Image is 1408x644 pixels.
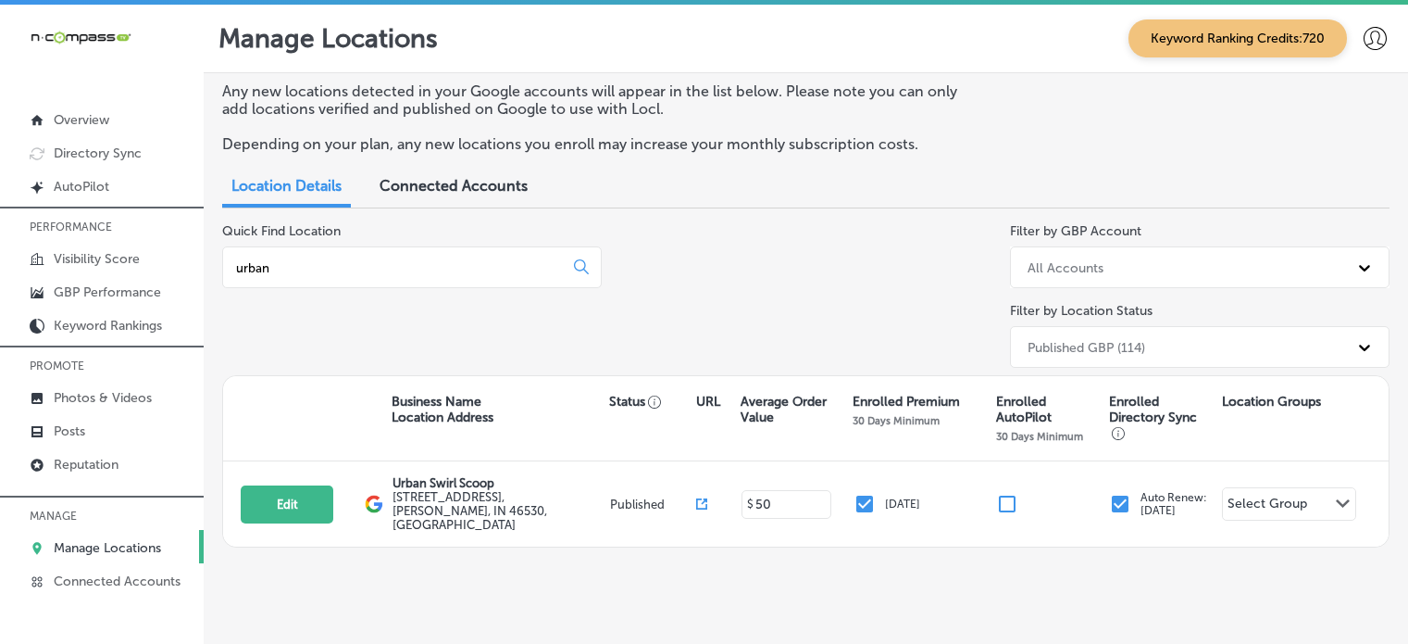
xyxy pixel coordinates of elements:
label: Quick Find Location [222,223,341,239]
p: Business Name Location Address [392,394,493,425]
p: Location Groups [1222,394,1321,410]
p: Urban Swirl Scoop [392,476,604,490]
p: Overview [54,112,109,128]
p: AutoPilot [54,179,109,195]
input: All Locations [234,259,559,276]
p: [DATE] [885,498,920,511]
p: Reputation [54,457,118,473]
p: Manage Locations [218,23,438,54]
div: Select Group [1227,496,1307,517]
p: 30 Days Minimum [853,414,940,427]
span: Keyword Ranking Credits: 720 [1128,19,1347,57]
span: Connected Accounts [380,177,528,195]
p: Manage Locations [54,540,161,556]
p: Keyword Rankings [54,318,162,334]
span: Location Details [231,177,342,195]
img: 660ab0bf-5cc7-4cb8-ba1c-48b5ae0f18e60NCTV_CLogo_TV_Black_-500x88.png [30,29,131,46]
p: Photos & Videos [54,390,152,406]
button: Edit [241,486,333,524]
label: Filter by GBP Account [1010,223,1141,239]
p: Any new locations detected in your Google accounts will appear in the list below. Please note you... [222,82,981,118]
p: Enrolled Directory Sync [1109,394,1213,441]
img: logo [365,495,383,513]
p: Status [609,394,696,410]
p: Connected Accounts [54,574,181,589]
label: [STREET_ADDRESS] , [PERSON_NAME], IN 46530, [GEOGRAPHIC_DATA] [392,490,604,532]
div: Published GBP (114) [1028,339,1145,355]
p: Average Order Value [741,394,843,425]
p: 30 Days Minimum [996,430,1083,443]
p: GBP Performance [54,284,161,300]
p: Depending on your plan, any new locations you enroll may increase your monthly subscription costs. [222,135,981,153]
div: All Accounts [1028,259,1103,275]
p: Enrolled AutoPilot [996,394,1100,425]
p: Visibility Score [54,251,140,267]
p: $ [747,498,754,511]
p: Directory Sync [54,145,142,161]
p: URL [696,394,720,410]
label: Filter by Location Status [1010,303,1153,319]
p: Posts [54,423,85,439]
p: Auto Renew: [DATE] [1140,491,1207,517]
p: Enrolled Premium [853,394,960,410]
p: Published [610,498,697,511]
